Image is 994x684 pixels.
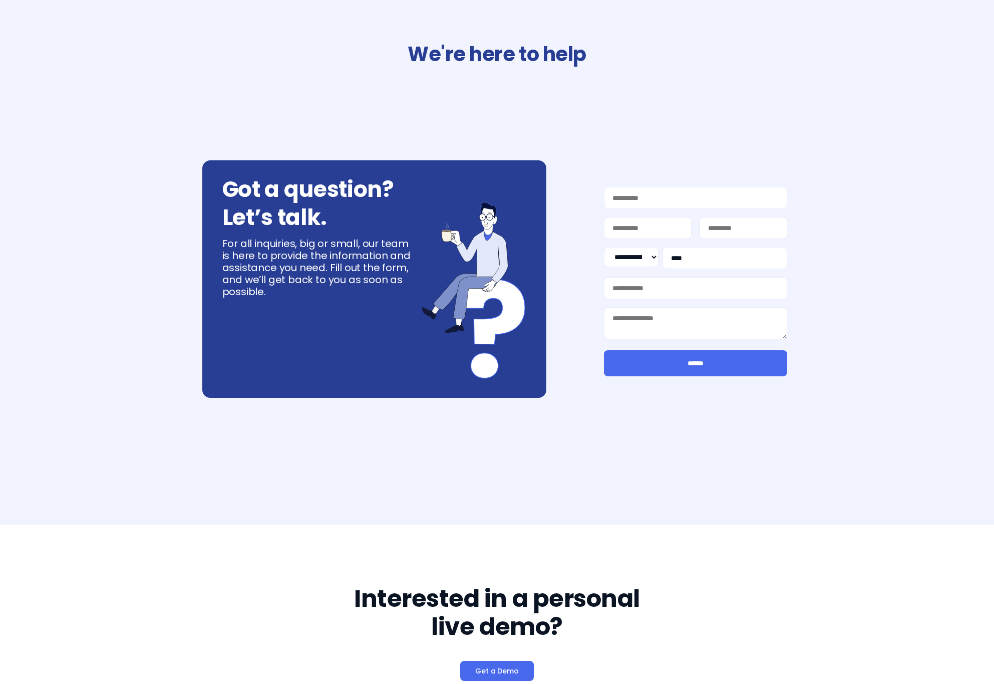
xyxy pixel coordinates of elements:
[222,238,411,298] p: For all inquiries, big or small, our team is here to provide the information and assistance you n...
[213,40,782,68] h2: We're here to help
[460,661,533,681] a: Get a Demo
[222,175,394,232] h3: Got a question? Let’s talk.
[475,666,518,676] span: Get a Demo
[332,585,662,641] h2: Interested in a personal live demo?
